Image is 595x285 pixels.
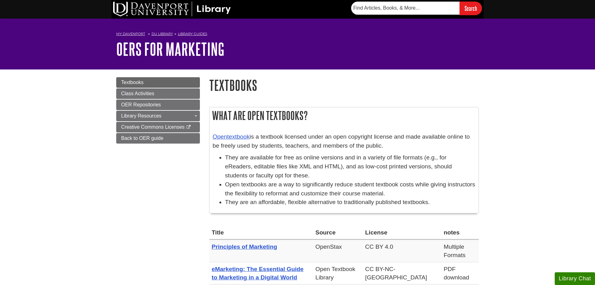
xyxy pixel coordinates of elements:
input: Search [460,2,482,15]
img: DU Library [113,2,231,16]
a: eMarketing: The Essential Guide to Marketing in a Digital World [212,266,303,281]
a: Open [213,133,227,140]
td: Open Textbook Library [313,262,363,284]
td: Multiple Formats [441,240,479,262]
td: CC BY 4.0 [363,240,441,262]
td: OpenStax [313,240,363,262]
a: Library Resources [116,111,200,121]
span: OER Repositories [121,102,161,107]
li: They are an affordable, flexible alternative to traditionally published textbooks. [225,198,475,207]
p: is a textbook licensed under an open copyright license and made available online to be freely use... [213,132,475,150]
nav: breadcrumb [116,30,479,40]
span: Back to OER guide [121,136,163,141]
span: Class Activities [121,91,154,96]
li: Open textbooks are a way to significantly reduce student textbook costs while giving instructors ... [225,180,475,198]
th: Source [313,226,363,239]
a: OERs for Marketing [116,39,224,59]
form: Searches DU Library's articles, books, and more [351,2,482,15]
th: notes [441,226,479,239]
a: textbook [227,133,250,140]
span: Textbooks [121,80,143,85]
a: Class Activities [116,88,200,99]
td: CC BY-NC-[GEOGRAPHIC_DATA] [363,262,441,284]
div: Guide Page Menu [116,77,200,144]
span: Creative Commons Licenses [121,124,185,130]
a: Back to OER guide [116,133,200,144]
th: Title [209,226,313,239]
a: DU Library [152,32,173,36]
span: Library Resources [121,113,161,118]
th: License [363,226,441,239]
a: My Davenport [116,31,145,37]
li: They are available for free as online versions and in a variety of file formats (e.g., for eReade... [225,153,475,180]
i: This link opens in a new window [186,125,191,129]
a: OER Repositories [116,100,200,110]
td: PDF download [441,262,479,284]
h2: What are Open Textbooks? [209,107,478,124]
button: Library Chat [555,272,595,285]
a: Textbooks [116,77,200,88]
input: Find Articles, Books, & More... [351,2,460,15]
a: Library Guides [178,32,207,36]
h1: Textbooks [209,77,479,93]
a: Principles of Marketing [212,243,277,250]
a: Creative Commons Licenses [116,122,200,132]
